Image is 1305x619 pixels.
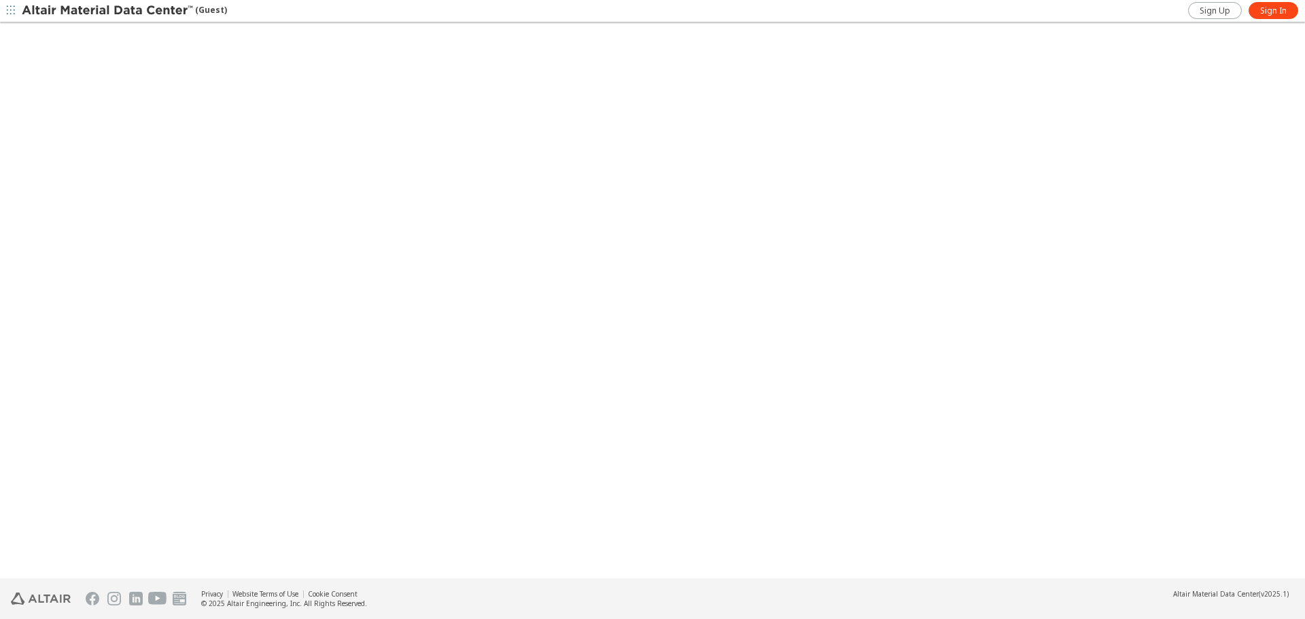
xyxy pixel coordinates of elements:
[1173,589,1289,599] div: (v2025.1)
[22,4,195,18] img: Altair Material Data Center
[201,589,223,599] a: Privacy
[1200,5,1230,16] span: Sign Up
[1260,5,1287,16] span: Sign In
[1188,2,1242,19] a: Sign Up
[1249,2,1298,19] a: Sign In
[11,593,71,605] img: Altair Engineering
[308,589,358,599] a: Cookie Consent
[232,589,298,599] a: Website Terms of Use
[201,599,367,608] div: © 2025 Altair Engineering, Inc. All Rights Reserved.
[1173,589,1259,599] span: Altair Material Data Center
[22,4,227,18] div: (Guest)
